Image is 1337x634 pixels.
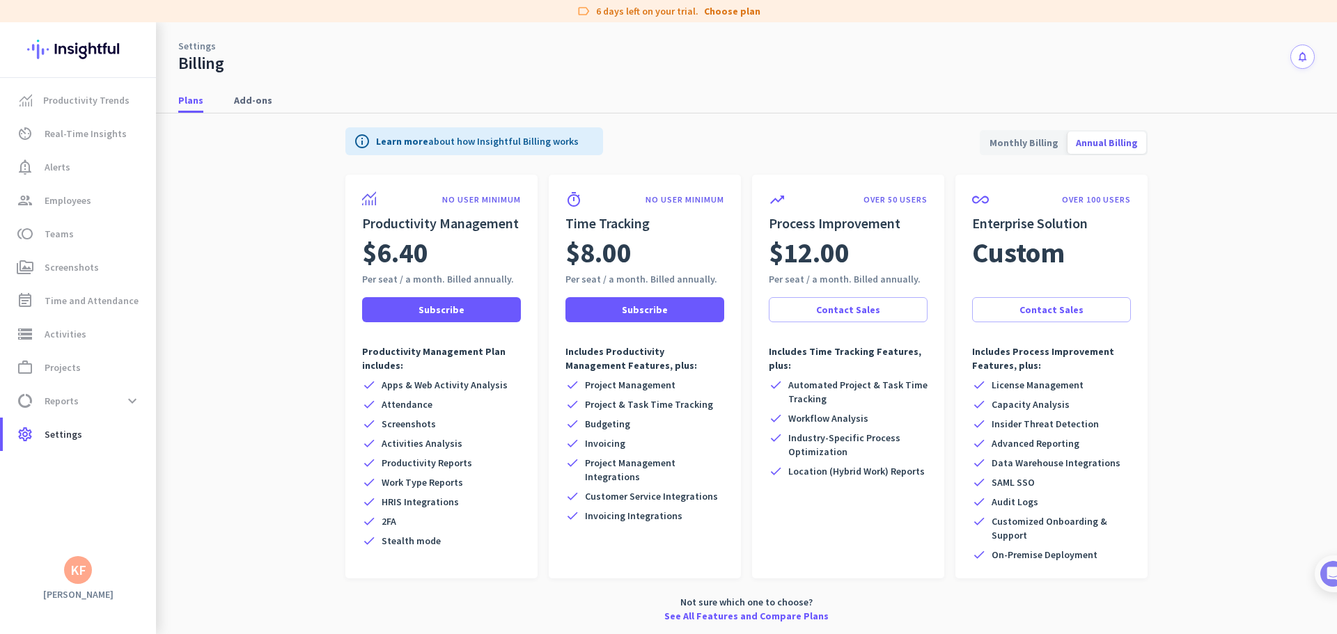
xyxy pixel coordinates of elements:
span: Customized Onboarding & Support [992,514,1131,542]
span: Productivity Reports [382,456,472,470]
div: Per seat / a month. Billed annually. [565,272,724,286]
i: check [362,397,376,411]
span: Screenshots [45,259,99,276]
span: Work Type Reports [382,475,463,489]
p: OVER 50 USERS [863,194,928,205]
span: Capacity Analysis [992,397,1070,411]
i: event_note [17,292,33,309]
span: Apps & Web Activity Analysis [382,378,508,392]
button: expand_more [120,388,145,413]
span: Data Warehouse Integrations [992,456,1120,470]
span: Employees [45,192,91,209]
a: tollTeams [3,217,156,251]
div: Per seat / a month. Billed annually. [362,272,521,286]
p: NO USER MINIMUM [442,194,521,205]
i: check [565,509,579,523]
p: NO USER MINIMUM [646,194,724,205]
span: Invoicing Integrations [585,509,682,523]
i: check [565,436,579,450]
i: check [972,397,986,411]
i: check [972,378,986,392]
a: menu-itemProductivity Trends [3,84,156,117]
i: all_inclusive [972,191,989,208]
i: perm_media [17,259,33,276]
a: data_usageReportsexpand_more [3,384,156,418]
span: Productivity Trends [43,92,130,109]
p: Productivity Management Plan includes: [362,344,521,372]
span: $12.00 [769,233,850,272]
i: check [972,475,986,489]
i: check [362,534,376,548]
i: storage [17,326,33,342]
span: $6.40 [362,233,428,272]
span: Teams [45,225,74,242]
span: Location (Hybrid Work) Reports [788,464,925,478]
h2: Enterprise Solution [972,214,1131,233]
i: check [972,514,986,528]
span: Industry-Specific Process Optimization [788,431,928,459]
img: Insightful logo [27,22,129,77]
button: Subscribe [565,297,724,322]
i: check [362,417,376,431]
span: $8.00 [565,233,632,272]
img: menu-item [19,94,32,106]
i: check [362,436,376,450]
a: Learn more [376,135,428,148]
i: check [972,548,986,562]
span: Budgeting [585,417,630,431]
i: check [972,436,986,450]
span: Monthly Billing [981,126,1067,159]
span: Contact Sales [816,303,880,317]
i: work_outline [17,359,33,376]
p: Includes Process Improvement Features, plus: [972,344,1131,372]
p: about how Insightful Billing works [376,134,579,148]
a: Contact Sales [972,297,1131,322]
i: check [972,417,986,431]
span: Projects [45,359,81,376]
i: check [565,417,579,431]
i: check [362,378,376,392]
i: check [769,378,783,392]
span: Attendance [382,397,432,411]
i: trending_up [769,191,785,208]
i: check [565,456,579,470]
i: data_usage [17,393,33,409]
span: Reports [45,393,79,409]
i: check [565,378,579,392]
a: settingsSettings [3,418,156,451]
i: check [972,456,986,470]
span: Activities [45,326,86,342]
span: Insider Threat Detection [992,417,1099,431]
i: check [972,495,986,509]
span: Alerts [45,159,70,175]
span: Annual Billing [1068,126,1146,159]
div: KF [70,563,86,577]
i: check [362,495,376,509]
i: check [769,411,783,425]
h2: Time Tracking [565,214,724,233]
span: SAML SSO [992,475,1035,489]
i: notifications [1297,51,1308,63]
a: event_noteTime and Attendance [3,284,156,317]
span: Audit Logs [992,495,1038,509]
button: Contact Sales [769,297,928,322]
i: check [362,514,376,528]
a: Choose plan [704,4,760,18]
p: OVER 100 USERS [1062,194,1131,205]
span: Subscribe [419,303,464,317]
span: On-Premise Deployment [992,548,1097,562]
div: Per seat / a month. Billed annually. [769,272,928,286]
span: Contact Sales [1019,303,1084,317]
span: Stealth mode [382,534,441,548]
p: Includes Time Tracking Features, plus: [769,344,928,372]
a: work_outlineProjects [3,351,156,384]
span: Time and Attendance [45,292,139,309]
div: Billing [178,53,224,74]
span: Add-ons [234,93,272,107]
i: check [362,475,376,489]
span: Customer Service Integrations [585,489,718,503]
img: product-icon [362,191,376,205]
i: check [565,489,579,503]
span: Custom [972,233,1065,272]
